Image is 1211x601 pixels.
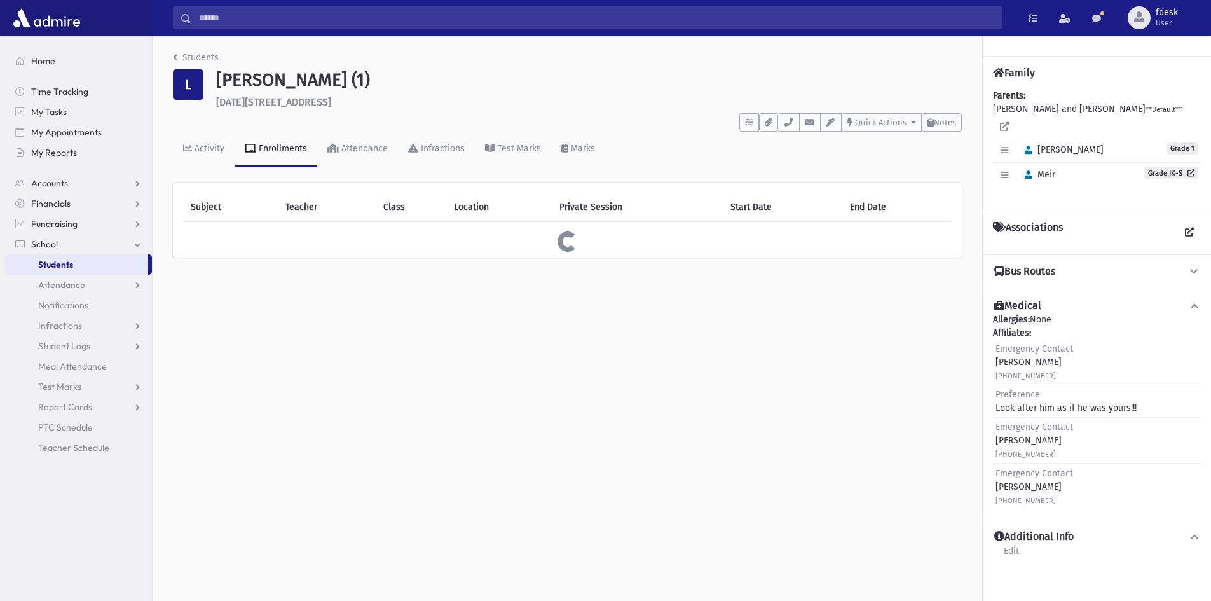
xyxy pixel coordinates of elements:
th: Teacher [278,193,376,222]
span: fdesk [1156,8,1178,18]
small: [PHONE_NUMBER] [995,372,1056,380]
a: Marks [551,132,605,167]
a: Grade JK-S [1144,167,1198,179]
span: Attendance [38,279,85,291]
div: Attendance [339,143,388,154]
a: Time Tracking [5,81,152,102]
span: My Appointments [31,127,102,138]
div: Marks [568,143,595,154]
span: Meir [1019,169,1055,180]
a: Report Cards [5,397,152,417]
small: [PHONE_NUMBER] [995,450,1056,459]
a: Student Logs [5,336,152,356]
span: Teacher Schedule [38,442,109,453]
button: Bus Routes [993,265,1201,279]
span: Emergency Contact [995,343,1073,354]
span: Quick Actions [855,118,907,127]
span: Infractions [38,320,82,331]
span: My Reports [31,147,77,158]
a: Attendance [5,275,152,295]
a: Home [5,51,152,71]
small: [PHONE_NUMBER] [995,497,1056,505]
h1: [PERSON_NAME] (1) [216,69,962,91]
a: Notifications [5,295,152,315]
a: Infractions [5,315,152,336]
span: Student Logs [38,340,90,352]
span: User [1156,18,1178,28]
a: My Appointments [5,122,152,142]
a: Meal Attendance [5,356,152,376]
a: Teacher Schedule [5,438,152,458]
input: Search [191,6,1002,29]
h6: [DATE][STREET_ADDRESS] [216,96,962,108]
span: Report Cards [38,401,92,413]
a: Students [5,254,148,275]
span: Financials [31,198,71,209]
span: Time Tracking [31,86,88,97]
a: Edit [1003,544,1020,567]
img: AdmirePro [10,5,83,31]
span: Grade 1 [1167,142,1198,155]
a: My Reports [5,142,152,163]
b: Allergies: [993,314,1030,325]
div: [PERSON_NAME] [995,467,1073,507]
div: L [173,69,203,100]
span: School [31,238,58,250]
h4: Medical [994,300,1041,313]
span: Notifications [38,300,88,311]
span: [PERSON_NAME] [1019,144,1104,155]
a: Financials [5,193,152,214]
span: Notes [934,118,956,127]
th: Location [446,193,552,222]
th: Subject [183,193,278,222]
button: Additional Info [993,530,1201,544]
button: Medical [993,300,1201,313]
div: Infractions [418,143,465,154]
a: Fundraising [5,214,152,234]
span: Meal Attendance [38,361,107,372]
span: PTC Schedule [38,422,93,433]
h4: Associations [993,221,1063,244]
span: Emergency Contact [995,422,1073,432]
div: [PERSON_NAME] and [PERSON_NAME] [993,89,1201,200]
button: Notes [922,113,962,132]
span: Preference [995,389,1040,400]
span: Home [31,55,55,67]
span: Accounts [31,177,68,189]
b: Parents: [993,90,1025,101]
h4: Family [993,67,1035,79]
h4: Bus Routes [994,265,1055,279]
b: Affiliates: [993,328,1031,338]
a: Test Marks [5,376,152,397]
a: Test Marks [475,132,551,167]
span: My Tasks [31,106,67,118]
a: Infractions [398,132,475,167]
a: Students [173,52,219,63]
div: Look after him as if he was yours!!! [995,388,1137,415]
a: Accounts [5,173,152,193]
div: Enrollments [256,143,307,154]
a: School [5,234,152,254]
a: Enrollments [235,132,317,167]
a: Activity [173,132,235,167]
div: [PERSON_NAME] [995,420,1073,460]
span: Test Marks [38,381,81,392]
span: Students [38,259,73,270]
a: My Tasks [5,102,152,122]
h4: Additional Info [994,530,1074,544]
div: Activity [192,143,224,154]
div: Test Marks [495,143,541,154]
button: Quick Actions [842,113,922,132]
nav: breadcrumb [173,51,219,69]
th: Start Date [723,193,842,222]
a: PTC Schedule [5,417,152,438]
div: [PERSON_NAME] [995,342,1073,382]
span: Emergency Contact [995,468,1073,479]
th: Class [376,193,446,222]
span: Fundraising [31,218,78,230]
div: None [993,313,1201,509]
a: Attendance [317,132,398,167]
th: Private Session [552,193,723,222]
th: End Date [842,193,952,222]
a: View all Associations [1178,221,1201,244]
